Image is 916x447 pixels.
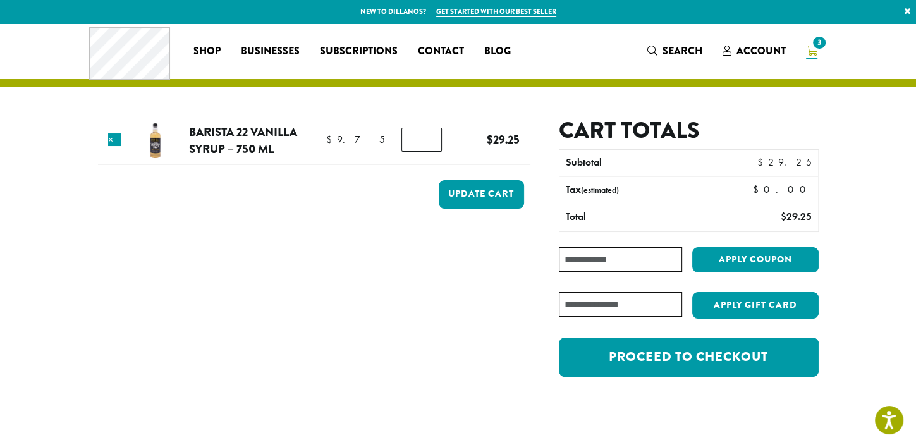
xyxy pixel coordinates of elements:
[559,204,714,231] th: Total
[757,156,811,169] bdi: 29.25
[559,338,818,377] a: Proceed to checkout
[780,210,786,223] span: $
[753,183,764,196] span: $
[559,117,818,144] h2: Cart totals
[637,40,712,61] a: Search
[753,183,812,196] bdi: 0.00
[326,133,385,146] bdi: 9.75
[439,180,524,209] button: Update cart
[193,44,221,59] span: Shop
[183,41,231,61] a: Shop
[757,156,767,169] span: $
[581,185,619,195] small: (estimated)
[663,44,702,58] span: Search
[484,44,511,59] span: Blog
[241,44,300,59] span: Businesses
[487,131,520,148] bdi: 29.25
[780,210,811,223] bdi: 29.25
[108,133,121,146] a: Remove this item
[736,44,786,58] span: Account
[810,34,827,51] span: 3
[559,177,742,204] th: Tax
[487,131,493,148] span: $
[436,6,556,17] a: Get started with our best seller
[326,133,337,146] span: $
[418,44,464,59] span: Contact
[189,123,297,158] a: Barista 22 Vanilla Syrup – 750 ml
[692,292,819,319] button: Apply Gift Card
[135,120,176,161] img: Barista 22 Vanilla Syrup - 750 ml
[692,247,819,273] button: Apply coupon
[401,128,442,152] input: Product quantity
[559,150,714,176] th: Subtotal
[320,44,398,59] span: Subscriptions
